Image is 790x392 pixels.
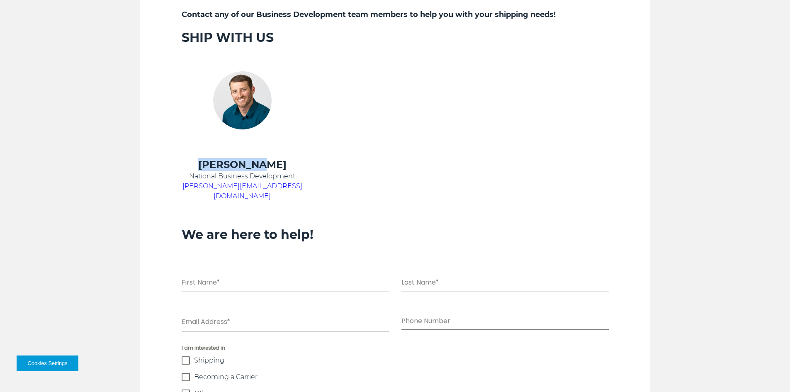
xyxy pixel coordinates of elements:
p: National Business Development [182,171,303,181]
h5: Contact any of our Business Development team members to help you with your shipping needs! [182,9,609,20]
h4: [PERSON_NAME] [182,158,303,171]
h3: SHIP WITH US [182,30,609,46]
span: I am interested in [182,344,609,352]
span: Shipping [194,356,224,365]
button: Cookies Settings [17,355,78,371]
label: Becoming a Carrier [182,373,609,381]
label: Shipping [182,356,609,365]
span: Becoming a Carrier [194,373,258,381]
h3: We are here to help! [182,227,609,243]
a: [PERSON_NAME][EMAIL_ADDRESS][DOMAIN_NAME] [182,182,302,200]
